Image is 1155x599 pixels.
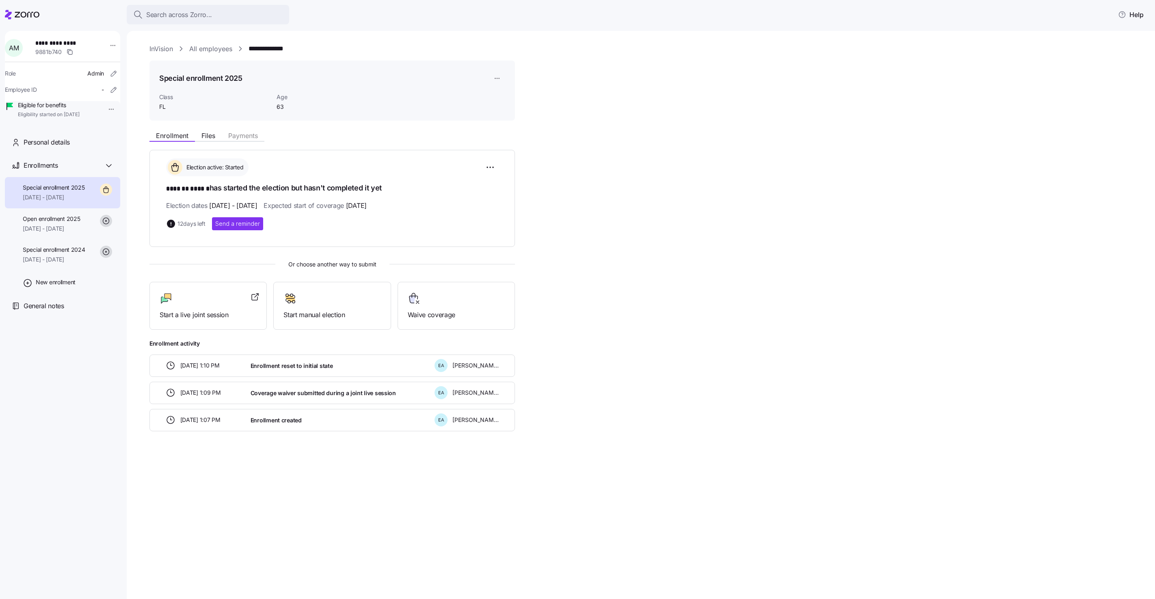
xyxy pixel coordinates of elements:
[180,416,221,424] span: [DATE] 1:07 PM
[166,201,257,211] span: Election dates
[18,101,80,109] span: Eligible for benefits
[438,363,444,368] span: E A
[23,255,85,264] span: [DATE] - [DATE]
[251,416,302,424] span: Enrollment created
[1112,6,1150,23] button: Help
[146,10,212,20] span: Search across Zorro...
[23,184,85,192] span: Special enrollment 2025
[452,416,499,424] span: [PERSON_NAME]
[212,217,263,230] button: Send a reminder
[159,103,270,111] span: FL
[9,45,19,51] span: A M
[1118,10,1144,19] span: Help
[184,163,243,171] span: Election active: Started
[18,111,80,118] span: Eligibility started on [DATE]
[228,132,258,139] span: Payments
[35,48,62,56] span: 9881b740
[166,183,498,194] h1: has started the election but hasn't completed it yet
[264,201,366,211] span: Expected start of coverage
[156,132,188,139] span: Enrollment
[438,391,444,395] span: E A
[36,278,76,286] span: New enrollment
[177,220,205,228] span: 12 days left
[277,93,358,101] span: Age
[189,44,232,54] a: All employees
[251,362,333,370] span: Enrollment reset to initial state
[452,361,499,370] span: [PERSON_NAME]
[23,225,80,233] span: [DATE] - [DATE]
[24,160,58,171] span: Enrollments
[102,86,104,94] span: -
[24,301,64,311] span: General notes
[23,215,80,223] span: Open enrollment 2025
[283,310,381,320] span: Start manual election
[23,246,85,254] span: Special enrollment 2024
[87,69,104,78] span: Admin
[23,193,85,201] span: [DATE] - [DATE]
[5,86,37,94] span: Employee ID
[438,418,444,422] span: E A
[127,5,289,24] button: Search across Zorro...
[251,389,396,397] span: Coverage waiver submitted during a joint live session
[5,69,16,78] span: Role
[209,201,257,211] span: [DATE] - [DATE]
[159,73,242,83] h1: Special enrollment 2025
[149,340,515,348] span: Enrollment activity
[159,93,270,101] span: Class
[149,44,173,54] a: InVision
[452,389,499,397] span: [PERSON_NAME]
[24,137,70,147] span: Personal details
[160,310,257,320] span: Start a live joint session
[180,361,220,370] span: [DATE] 1:10 PM
[215,220,260,228] span: Send a reminder
[408,310,505,320] span: Waive coverage
[201,132,215,139] span: Files
[180,389,221,397] span: [DATE] 1:09 PM
[346,201,367,211] span: [DATE]
[277,103,358,111] span: 63
[149,260,515,269] span: Or choose another way to submit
